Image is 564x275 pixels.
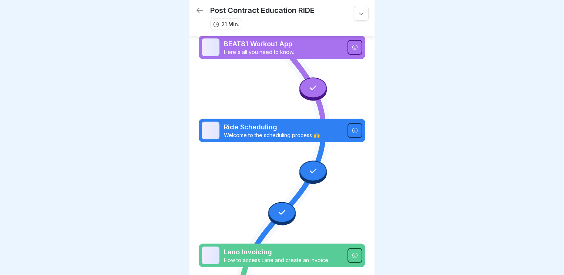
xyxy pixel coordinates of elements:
[224,247,343,257] p: Lano Invoicing
[224,132,343,139] p: Welcome to the scheduling process 🙌
[221,20,239,28] p: 21 Min.
[210,6,315,15] p: Post Contract Education RIDE
[224,39,343,49] p: BEAT81 Workout App
[224,49,343,55] p: Here's all you need to know.
[224,257,343,264] p: How to access Lane and create an invoice
[224,122,343,132] p: Ride Scheduling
